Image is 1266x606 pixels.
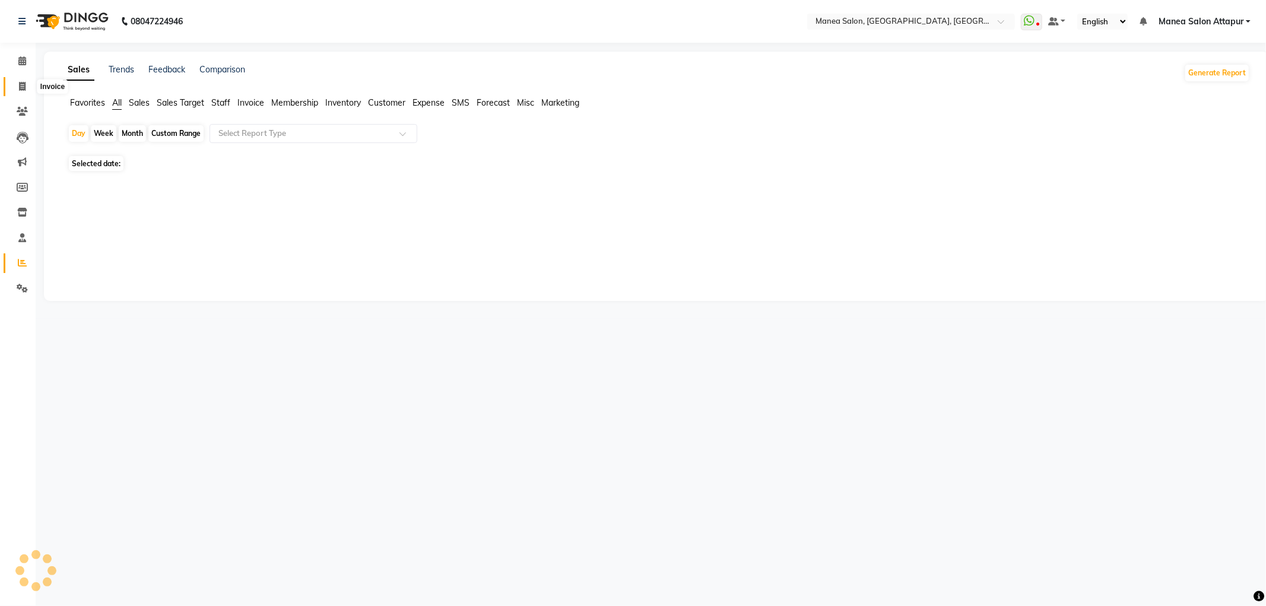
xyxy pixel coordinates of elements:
[69,125,88,142] div: Day
[413,97,445,108] span: Expense
[112,97,122,108] span: All
[199,64,245,75] a: Comparison
[63,59,94,81] a: Sales
[1185,65,1249,81] button: Generate Report
[157,97,204,108] span: Sales Target
[129,97,150,108] span: Sales
[237,97,264,108] span: Invoice
[211,97,230,108] span: Staff
[91,125,116,142] div: Week
[37,80,68,94] div: Invoice
[70,97,105,108] span: Favorites
[119,125,146,142] div: Month
[271,97,318,108] span: Membership
[30,5,112,38] img: logo
[452,97,469,108] span: SMS
[1159,15,1243,28] span: Manea Salon Attapur
[477,97,510,108] span: Forecast
[69,156,123,171] span: Selected date:
[368,97,405,108] span: Customer
[148,125,204,142] div: Custom Range
[325,97,361,108] span: Inventory
[131,5,183,38] b: 08047224946
[517,97,534,108] span: Misc
[148,64,185,75] a: Feedback
[541,97,579,108] span: Marketing
[109,64,134,75] a: Trends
